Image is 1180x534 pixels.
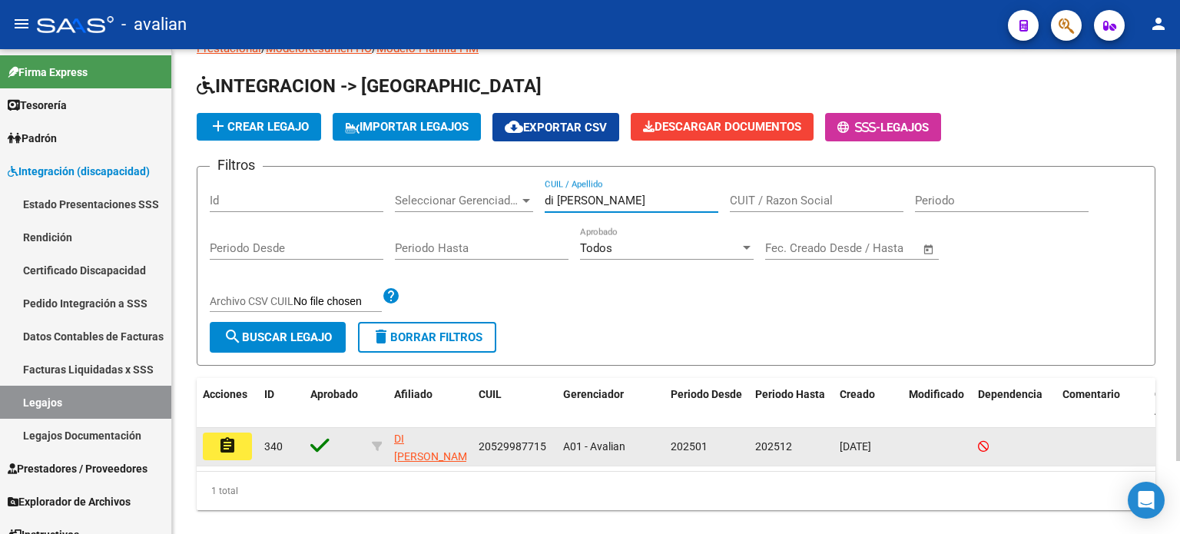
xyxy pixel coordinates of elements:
[563,440,625,453] span: A01 - Avalian
[8,163,150,180] span: Integración (discapacidad)
[920,240,938,258] button: Open calendar
[264,388,274,400] span: ID
[840,388,875,400] span: Creado
[1062,388,1120,400] span: Comentario
[1149,15,1168,33] mat-icon: person
[358,322,496,353] button: Borrar Filtros
[825,113,941,141] button: -Legajos
[224,327,242,346] mat-icon: search
[765,241,815,255] input: Start date
[665,378,749,429] datatable-header-cell: Periodo Desde
[197,75,542,97] span: INTEGRACION -> [GEOGRAPHIC_DATA]
[840,440,871,453] span: [DATE]
[580,241,612,255] span: Todos
[304,378,366,429] datatable-header-cell: Aprobado
[903,378,972,429] datatable-header-cell: Modificado
[829,241,903,255] input: End date
[505,118,523,136] mat-icon: cloud_download
[671,440,708,453] span: 202501
[264,440,283,453] span: 340
[209,120,309,134] span: Crear Legajo
[372,327,390,346] mat-icon: delete
[8,460,147,477] span: Prestadores / Proveedores
[978,388,1042,400] span: Dependencia
[210,322,346,353] button: Buscar Legajo
[345,120,469,134] span: IMPORTAR LEGAJOS
[557,378,665,429] datatable-header-cell: Gerenciador
[834,378,903,429] datatable-header-cell: Creado
[837,121,880,134] span: -
[1128,482,1165,519] div: Open Intercom Messenger
[749,378,834,429] datatable-header-cell: Periodo Hasta
[1056,378,1149,429] datatable-header-cell: Comentario
[210,295,293,307] span: Archivo CSV CUIL
[218,436,237,455] mat-icon: assignment
[333,113,481,141] button: IMPORTAR LEGAJOS
[479,388,502,400] span: CUIL
[472,378,557,429] datatable-header-cell: CUIL
[505,121,607,134] span: Exportar CSV
[121,8,187,41] span: - avalian
[492,113,619,141] button: Exportar CSV
[755,388,825,400] span: Periodo Hasta
[643,120,801,134] span: Descargar Documentos
[563,388,624,400] span: Gerenciador
[671,388,742,400] span: Periodo Desde
[755,440,792,453] span: 202512
[395,194,519,207] span: Seleccionar Gerenciador
[203,388,247,400] span: Acciones
[8,130,57,147] span: Padrón
[8,97,67,114] span: Tesorería
[197,23,1155,510] div: / / / / / /
[210,154,263,176] h3: Filtros
[479,440,546,453] span: 20529987715
[224,330,332,344] span: Buscar Legajo
[197,378,258,429] datatable-header-cell: Acciones
[197,472,1155,510] div: 1 total
[197,113,321,141] button: Crear Legajo
[388,378,472,429] datatable-header-cell: Afiliado
[909,388,964,400] span: Modificado
[394,433,476,463] span: DI [PERSON_NAME]
[394,388,433,400] span: Afiliado
[880,121,929,134] span: Legajos
[8,493,131,510] span: Explorador de Archivos
[12,15,31,33] mat-icon: menu
[293,295,382,309] input: Archivo CSV CUIL
[382,287,400,305] mat-icon: help
[631,113,814,141] button: Descargar Documentos
[258,378,304,429] datatable-header-cell: ID
[8,64,88,81] span: Firma Express
[372,330,482,344] span: Borrar Filtros
[310,388,358,400] span: Aprobado
[972,378,1056,429] datatable-header-cell: Dependencia
[209,117,227,135] mat-icon: add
